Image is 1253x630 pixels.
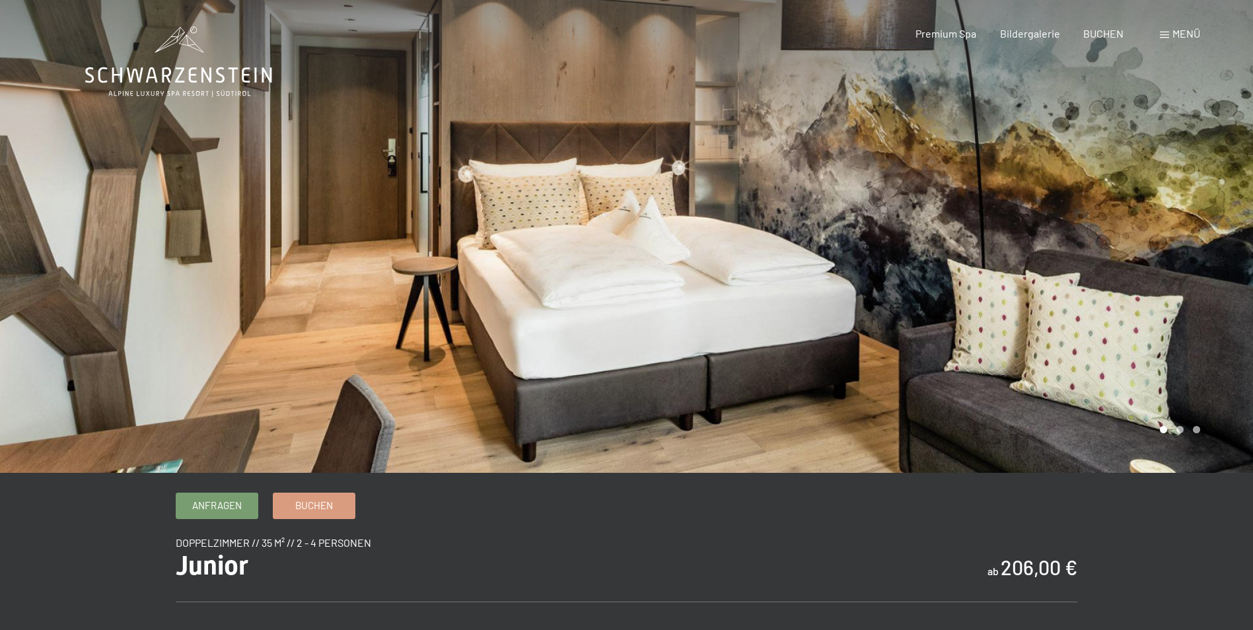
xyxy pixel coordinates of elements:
[1172,27,1200,40] span: Menü
[915,27,976,40] a: Premium Spa
[176,536,371,549] span: Doppelzimmer // 35 m² // 2 - 4 Personen
[176,493,258,518] a: Anfragen
[273,493,355,518] a: Buchen
[176,550,248,581] span: Junior
[987,565,999,577] span: ab
[1001,555,1077,579] b: 206,00 €
[192,499,242,512] span: Anfragen
[1000,27,1060,40] a: Bildergalerie
[295,499,333,512] span: Buchen
[1083,27,1124,40] a: BUCHEN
